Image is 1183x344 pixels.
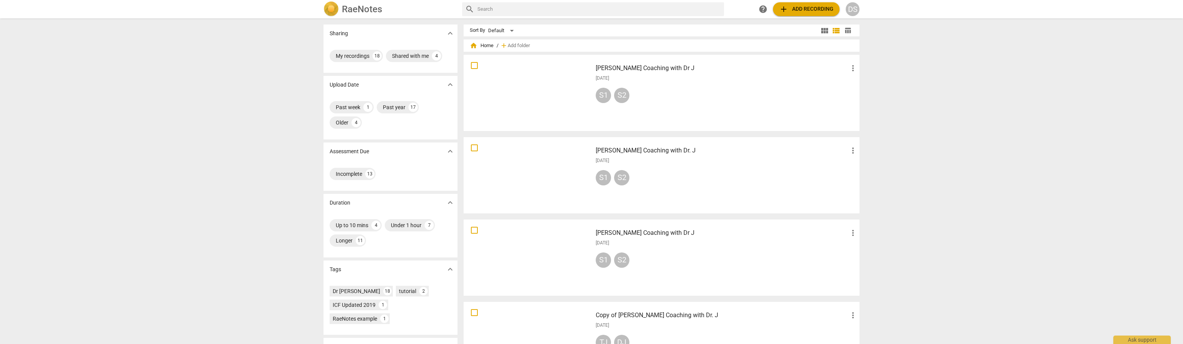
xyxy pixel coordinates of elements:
[363,103,373,112] div: 1
[773,2,840,16] button: Upload
[820,26,829,35] span: view_module
[466,140,857,211] a: [PERSON_NAME] Coaching with Dr. J[DATE]S1S2
[330,265,341,274] p: Tags
[446,29,455,38] span: expand_more
[446,147,455,156] span: expand_more
[383,103,405,111] div: Past year
[342,4,382,15] h2: RaeNotes
[365,169,374,179] div: 13
[1113,336,1171,344] div: Ask support
[379,301,387,309] div: 1
[779,5,788,14] span: add
[779,5,833,14] span: Add recording
[336,52,369,60] div: My recordings
[336,221,368,229] div: Up to 10 mins
[500,42,508,49] span: add
[444,28,456,39] button: Show more
[596,240,609,246] span: [DATE]
[383,287,392,295] div: 18
[446,80,455,89] span: expand_more
[830,25,842,36] button: List view
[846,2,859,16] button: DS
[596,322,609,329] span: [DATE]
[330,81,359,89] p: Upload Date
[848,228,858,238] span: more_vert
[425,221,434,230] div: 7
[466,222,857,293] a: [PERSON_NAME] Coaching with Dr J[DATE]S1S2
[336,119,348,126] div: Older
[392,52,429,60] div: Shared with me
[333,287,380,295] div: Dr [PERSON_NAME]
[596,228,848,238] h3: Bennett Larson Coaching with Dr J
[444,146,456,157] button: Show more
[832,26,841,35] span: view_list
[596,311,848,320] h3: Copy of Tiffani J Coaching with Dr. J
[848,146,858,155] span: more_vert
[356,236,365,245] div: 11
[373,51,382,61] div: 18
[330,29,348,38] p: Sharing
[336,237,353,244] div: Longer
[444,79,456,90] button: Show more
[470,42,477,49] span: home
[333,315,377,323] div: RaeNotes example
[596,64,848,73] h3: Bennett Coaching with Dr J
[596,252,611,268] div: S1
[477,3,721,15] input: Search
[614,88,629,103] div: S2
[351,118,361,127] div: 4
[614,252,629,268] div: S2
[333,301,376,309] div: ICF Updated 2019
[596,170,611,185] div: S1
[465,5,474,14] span: search
[508,43,530,49] span: Add folder
[848,64,858,73] span: more_vert
[446,265,455,274] span: expand_more
[336,103,360,111] div: Past week
[596,146,848,155] h3: Bennett Larson Coaching with Dr. J
[596,157,609,164] span: [DATE]
[399,287,416,295] div: tutorial
[371,221,381,230] div: 4
[848,311,858,320] span: more_vert
[324,2,339,17] img: Logo
[380,315,389,323] div: 1
[444,264,456,275] button: Show more
[432,51,441,61] div: 4
[470,42,493,49] span: Home
[330,199,350,207] p: Duration
[324,2,456,17] a: LogoRaeNotes
[488,25,516,37] div: Default
[419,287,428,295] div: 2
[758,5,768,14] span: help
[756,2,770,16] a: Help
[408,103,418,112] div: 17
[842,25,853,36] button: Table view
[497,43,498,49] span: /
[596,88,611,103] div: S1
[470,28,485,33] div: Sort By
[336,170,362,178] div: Incomplete
[446,198,455,207] span: expand_more
[844,27,851,34] span: table_chart
[596,75,609,82] span: [DATE]
[391,221,422,229] div: Under 1 hour
[466,57,857,128] a: [PERSON_NAME] Coaching with Dr J[DATE]S1S2
[614,170,629,185] div: S2
[819,25,830,36] button: Tile view
[444,197,456,208] button: Show more
[330,147,369,156] p: Assessment Due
